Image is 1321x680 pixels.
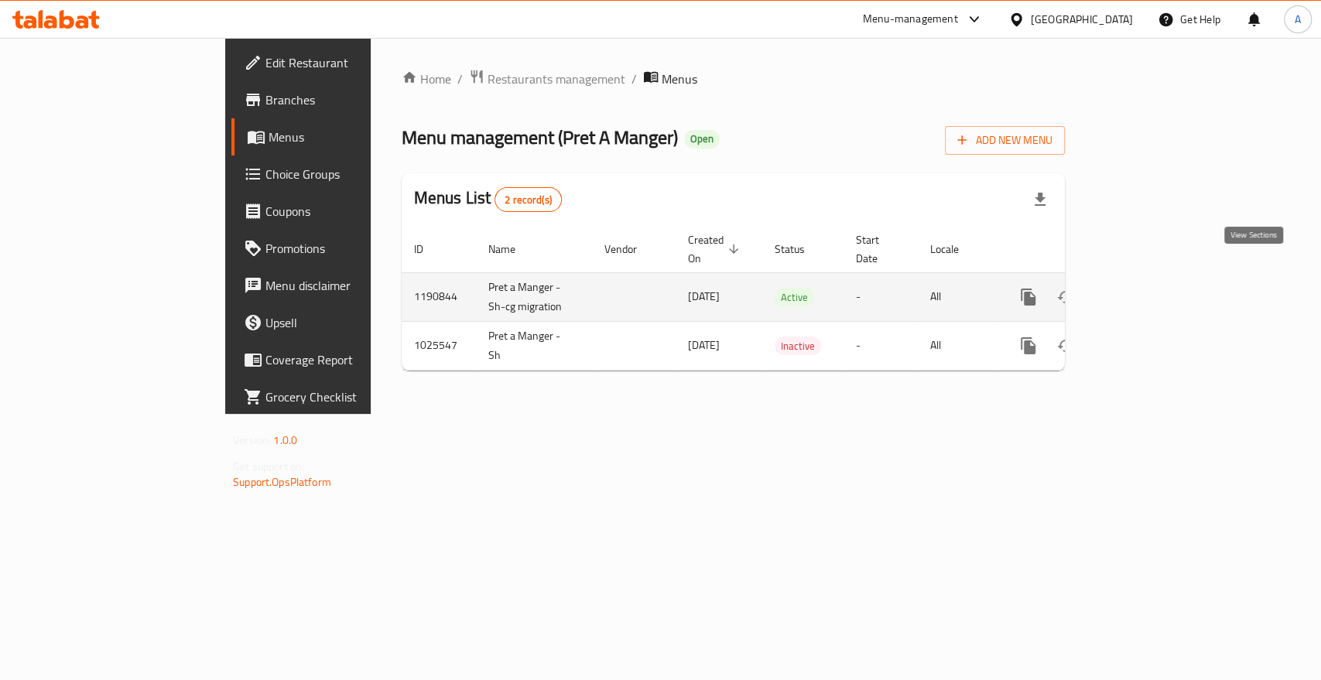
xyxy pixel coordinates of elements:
a: Coupons [231,193,446,230]
td: - [844,272,918,321]
a: Promotions [231,230,446,267]
a: Coverage Report [231,341,446,378]
a: Choice Groups [231,155,446,193]
span: Version: [233,430,271,450]
span: [DATE] [688,335,720,355]
div: [GEOGRAPHIC_DATA] [1031,11,1133,28]
li: / [457,70,463,88]
div: Menu-management [863,10,958,29]
span: Branches [265,91,433,109]
div: Total records count [495,187,562,212]
span: Menus [662,70,697,88]
span: A [1295,11,1301,28]
span: Coverage Report [265,350,433,369]
span: Menu management ( Pret A Manger ) [402,120,678,155]
a: Grocery Checklist [231,378,446,415]
nav: breadcrumb [402,69,1065,89]
span: ID [414,240,443,258]
td: All [918,272,998,321]
div: Active [775,288,814,306]
a: Upsell [231,304,446,341]
span: Open [684,132,720,145]
a: Branches [231,81,446,118]
th: Actions [998,226,1171,273]
span: Menus [269,128,433,146]
a: Menu disclaimer [231,267,446,304]
span: Grocery Checklist [265,388,433,406]
td: - [844,321,918,370]
span: Name [488,240,536,258]
span: Upsell [265,313,433,332]
span: 2 record(s) [495,193,561,207]
span: Choice Groups [265,165,433,183]
span: Get support on: [233,456,304,477]
td: Pret a Manger - Sh-cg migration [476,272,592,321]
span: [DATE] [688,286,720,306]
button: Add New Menu [945,126,1065,155]
span: Vendor [604,240,657,258]
td: Pret a Manger - Sh [476,321,592,370]
span: Edit Restaurant [265,53,433,72]
li: / [631,70,637,88]
a: Support.OpsPlatform [233,472,331,492]
span: Add New Menu [957,131,1052,150]
h2: Menus List [414,186,562,212]
span: Created On [688,231,744,268]
button: more [1010,327,1047,364]
div: Open [684,130,720,149]
span: Status [775,240,825,258]
span: Restaurants management [488,70,625,88]
span: Locale [930,240,979,258]
span: Promotions [265,239,433,258]
a: Edit Restaurant [231,44,446,81]
div: Export file [1022,181,1059,218]
td: All [918,321,998,370]
span: 1.0.0 [273,430,297,450]
span: Coupons [265,202,433,220]
button: more [1010,278,1047,316]
button: Change Status [1047,278,1084,316]
a: Restaurants management [469,69,625,89]
span: Menu disclaimer [265,276,433,295]
button: Change Status [1047,327,1084,364]
span: Start Date [856,231,899,268]
a: Menus [231,118,446,155]
table: enhanced table [402,226,1171,371]
span: Active [775,289,814,306]
span: Inactive [775,337,821,355]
